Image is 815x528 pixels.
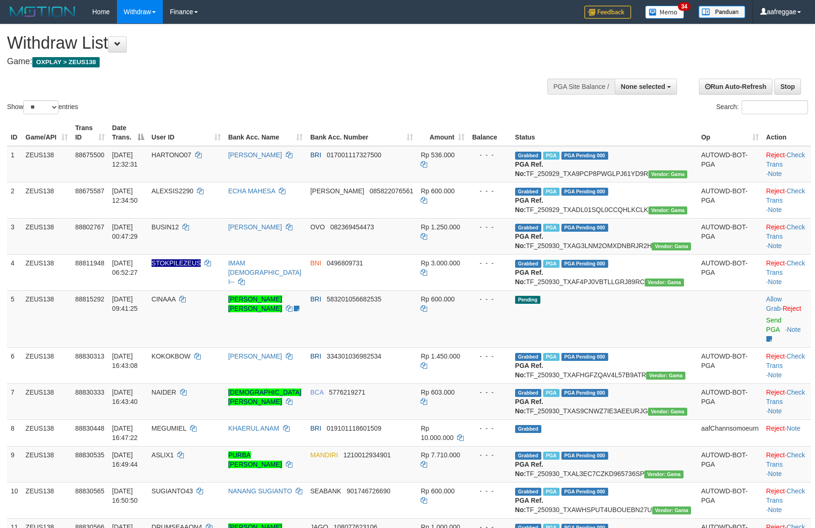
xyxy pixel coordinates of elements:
[783,305,801,312] a: Reject
[515,296,540,304] span: Pending
[472,450,508,460] div: - - -
[515,188,541,196] span: Grabbed
[75,223,104,231] span: 88802767
[75,295,104,303] span: 88815292
[310,259,321,267] span: BNI
[511,146,698,183] td: TF_250929_TXA9PCP8PWGLPJ61YD9R
[646,372,685,380] span: Vendor URL: https://trx31.1velocity.biz
[766,389,785,396] a: Reject
[310,389,323,396] span: BCA
[228,259,302,286] a: IMAM [DEMOGRAPHIC_DATA] I--
[75,451,104,459] span: 88830535
[699,79,772,95] a: Run Auto-Refresh
[32,57,100,67] span: OXPLAY > ZEUS138
[310,295,321,303] span: BRI
[561,152,608,160] span: PGA Pending
[763,119,811,146] th: Action
[511,482,698,518] td: TF_250930_TXAWHSPUT4UBOUEBN27U
[22,290,72,347] td: ZEUS138
[421,425,453,441] span: Rp 10.000.000
[698,446,763,482] td: AUTOWD-BOT-PGA
[511,254,698,290] td: TF_250930_TXAF4PJ0VBTLLGRJ89RC
[768,470,782,477] a: Note
[768,242,782,249] a: Note
[787,326,801,333] a: Note
[472,486,508,496] div: - - -
[648,408,687,416] span: Vendor URL: https://trx31.1velocity.biz
[543,389,560,397] span: Marked by aafsolysreylen
[472,258,508,268] div: - - -
[421,259,460,267] span: Rp 3.000.000
[547,79,615,95] div: PGA Site Balance /
[763,146,811,183] td: · ·
[152,151,191,159] span: HARTONO07
[228,352,282,360] a: [PERSON_NAME]
[766,295,783,312] span: ·
[543,188,560,196] span: Marked by aafpengsreynich
[678,2,691,11] span: 34
[645,279,684,286] span: Vendor URL: https://trx31.1velocity.biz
[421,151,454,159] span: Rp 536.000
[561,260,608,268] span: PGA Pending
[766,425,785,432] a: Reject
[515,152,541,160] span: Grabbed
[7,446,22,482] td: 9
[112,487,138,504] span: [DATE] 16:50:50
[152,223,179,231] span: BUSIN12
[766,223,785,231] a: Reject
[421,487,454,495] span: Rp 600.000
[766,352,805,369] a: Check Trans
[698,146,763,183] td: AUTOWD-BOT-PGA
[472,294,508,304] div: - - -
[698,254,763,290] td: AUTOWD-BOT-PGA
[515,260,541,268] span: Grabbed
[561,452,608,460] span: PGA Pending
[511,383,698,419] td: TF_250930_TXAS9CNWZ7IE3AEEURJG
[112,151,138,168] span: [DATE] 12:32:31
[543,452,560,460] span: Marked by aafchomsokheang
[152,259,201,267] span: Nama rekening ada tanda titik/strip, harap diedit
[22,347,72,383] td: ZEUS138
[310,487,341,495] span: SEABANK
[515,497,543,513] b: PGA Ref. No:
[22,254,72,290] td: ZEUS138
[768,407,782,415] a: Note
[228,223,282,231] a: [PERSON_NAME]
[327,259,363,267] span: Copy 0496809731 to clipboard
[561,353,608,361] span: PGA Pending
[766,487,805,504] a: Check Trans
[225,119,307,146] th: Bank Acc. Name: activate to sort column ascending
[511,347,698,383] td: TF_250930_TXAFHGFZQAV4L57B9ATR
[112,389,138,405] span: [DATE] 16:43:40
[511,119,698,146] th: Status
[7,419,22,446] td: 8
[472,222,508,232] div: - - -
[310,451,338,459] span: MANDIRI
[766,151,805,168] a: Check Trans
[766,259,785,267] a: Reject
[228,295,282,312] a: [PERSON_NAME] [PERSON_NAME]
[7,182,22,218] td: 2
[23,100,58,114] select: Showentries
[766,451,805,468] a: Check Trans
[763,218,811,254] td: · ·
[310,352,321,360] span: BRI
[310,187,364,195] span: [PERSON_NAME]
[515,452,541,460] span: Grabbed
[7,482,22,518] td: 10
[648,206,688,214] span: Vendor URL: https://trx31.1velocity.biz
[515,362,543,379] b: PGA Ref. No:
[763,290,811,347] td: ·
[766,451,785,459] a: Reject
[7,347,22,383] td: 6
[742,100,808,114] input: Search:
[515,224,541,232] span: Grabbed
[515,398,543,415] b: PGA Ref. No:
[343,451,391,459] span: Copy 1210012934901 to clipboard
[75,151,104,159] span: 88675500
[22,482,72,518] td: ZEUS138
[515,269,543,286] b: PGA Ref. No:
[786,425,800,432] a: Note
[22,146,72,183] td: ZEUS138
[716,100,808,114] label: Search:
